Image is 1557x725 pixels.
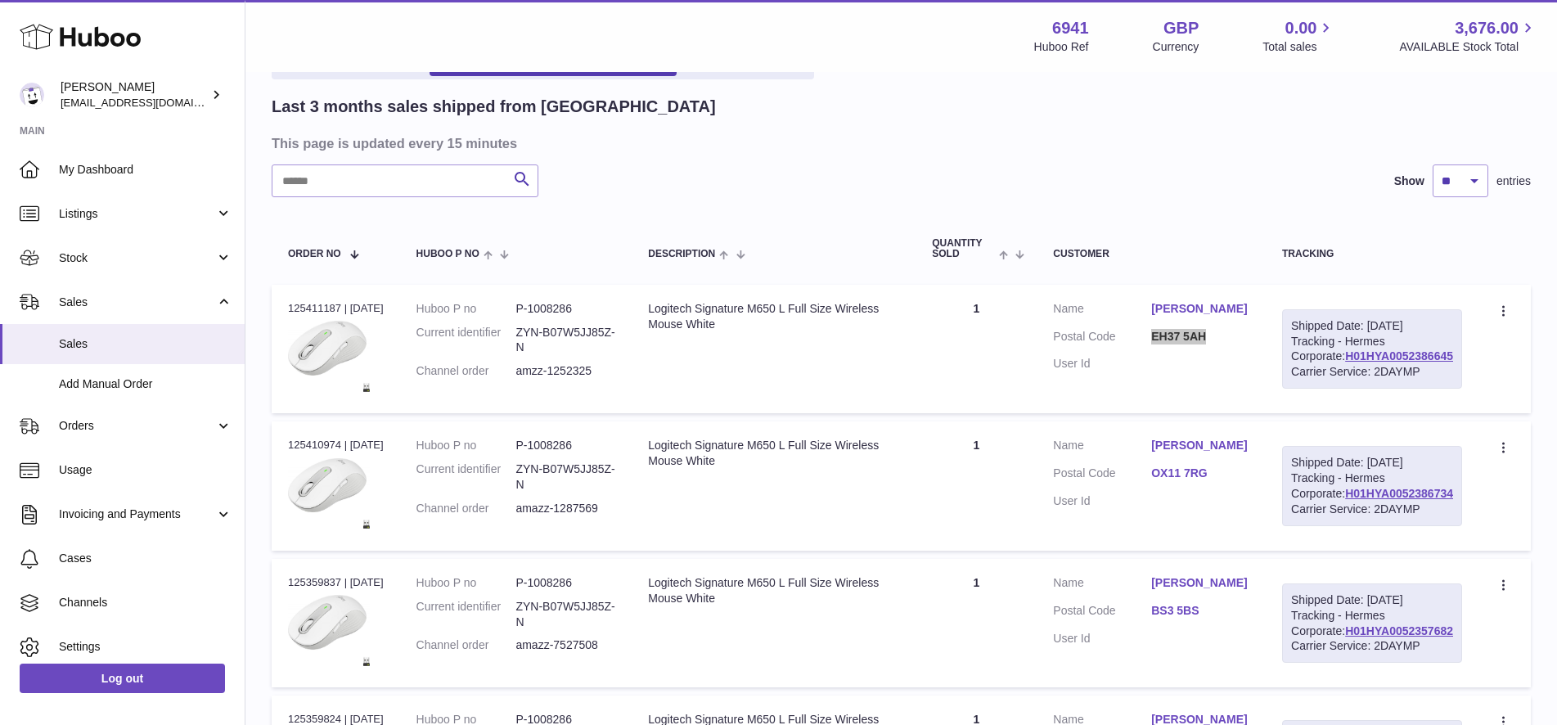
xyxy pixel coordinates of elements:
a: BS3 5BS [1151,603,1249,619]
dd: P-1008286 [515,575,615,591]
a: [PERSON_NAME] [1151,575,1249,591]
a: H01HYA0052386645 [1345,349,1453,362]
div: Shipped Date: [DATE] [1291,455,1453,471]
div: Tracking - Hermes Corporate: [1282,309,1462,390]
span: [EMAIL_ADDRESS][DOMAIN_NAME] [61,96,241,109]
div: 125410974 | [DATE] [288,438,384,453]
strong: 6941 [1052,17,1089,39]
div: Shipped Date: [DATE] [1291,318,1453,334]
span: Cases [59,551,232,566]
div: Carrier Service: 2DAYMP [1291,502,1453,517]
dt: Huboo P no [416,575,516,591]
dd: amzz-1252325 [515,363,615,379]
span: Sales [59,336,232,352]
span: Sales [59,295,215,310]
span: Settings [59,639,232,655]
div: Huboo Ref [1034,39,1089,55]
dt: Channel order [416,363,516,379]
a: H01HYA0052386734 [1345,487,1453,500]
span: Listings [59,206,215,222]
dt: Huboo P no [416,301,516,317]
span: Channels [59,595,232,610]
label: Show [1394,173,1424,189]
div: Carrier Service: 2DAYMP [1291,364,1453,380]
span: Invoicing and Payments [59,507,215,522]
span: Order No [288,249,341,259]
dd: ZYN-B07W5JJ85Z-N [515,325,615,356]
div: 125359837 | [DATE] [288,575,384,590]
a: EH37 5AH [1151,329,1249,344]
div: Tracking [1282,249,1462,259]
span: Description [648,249,715,259]
span: Usage [59,462,232,478]
td: 1 [916,285,1037,414]
dt: Postal Code [1053,466,1151,485]
div: Tracking - Hermes Corporate: [1282,583,1462,664]
dt: Name [1053,575,1151,595]
h2: Last 3 months sales shipped from [GEOGRAPHIC_DATA] [272,96,716,118]
dt: Huboo P no [416,438,516,453]
img: 1724985419.jpg [288,595,370,665]
td: 1 [916,559,1037,688]
span: My Dashboard [59,162,232,178]
dt: Channel order [416,637,516,653]
img: 1724985419.jpg [288,458,370,529]
div: Customer [1053,249,1249,259]
span: 3,676.00 [1455,17,1519,39]
dt: Postal Code [1053,329,1151,349]
div: Tracking - Hermes Corporate: [1282,446,1462,526]
dd: P-1008286 [515,301,615,317]
span: Stock [59,250,215,266]
strong: GBP [1163,17,1199,39]
span: AVAILABLE Stock Total [1399,39,1537,55]
div: [PERSON_NAME] [61,79,208,110]
dt: Postal Code [1053,603,1151,623]
div: Logitech Signature M650 L Full Size Wireless Mouse White [648,575,899,606]
h3: This page is updated every 15 minutes [272,134,1527,152]
span: Orders [59,418,215,434]
dd: ZYN-B07W5JJ85Z-N [515,462,615,493]
dd: amazz-1287569 [515,501,615,516]
img: 1724985419.jpg [288,321,370,391]
div: Logitech Signature M650 L Full Size Wireless Mouse White [648,301,899,332]
dt: Name [1053,301,1151,321]
span: Huboo P no [416,249,479,259]
dt: User Id [1053,493,1151,509]
div: Currency [1153,39,1199,55]
span: Total sales [1262,39,1335,55]
span: 0.00 [1285,17,1317,39]
dt: Current identifier [416,462,516,493]
div: Logitech Signature M650 L Full Size Wireless Mouse White [648,438,899,469]
a: 0.00 Total sales [1262,17,1335,55]
span: Quantity Sold [932,238,995,259]
dt: User Id [1053,356,1151,372]
div: 125411187 | [DATE] [288,301,384,316]
a: 3,676.00 AVAILABLE Stock Total [1399,17,1537,55]
a: [PERSON_NAME] [1151,301,1249,317]
td: 1 [916,421,1037,551]
span: Add Manual Order [59,376,232,392]
dt: Name [1053,438,1151,457]
dd: ZYN-B07W5JJ85Z-N [515,599,615,630]
dt: Current identifier [416,599,516,630]
img: support@photogears.uk [20,83,44,107]
div: Carrier Service: 2DAYMP [1291,638,1453,654]
dd: amazz-7527508 [515,637,615,653]
dt: User Id [1053,631,1151,646]
a: [PERSON_NAME] [1151,438,1249,453]
a: H01HYA0052357682 [1345,624,1453,637]
dt: Channel order [416,501,516,516]
dt: Current identifier [416,325,516,356]
a: Log out [20,664,225,693]
span: entries [1496,173,1531,189]
div: Shipped Date: [DATE] [1291,592,1453,608]
a: OX11 7RG [1151,466,1249,481]
dd: P-1008286 [515,438,615,453]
